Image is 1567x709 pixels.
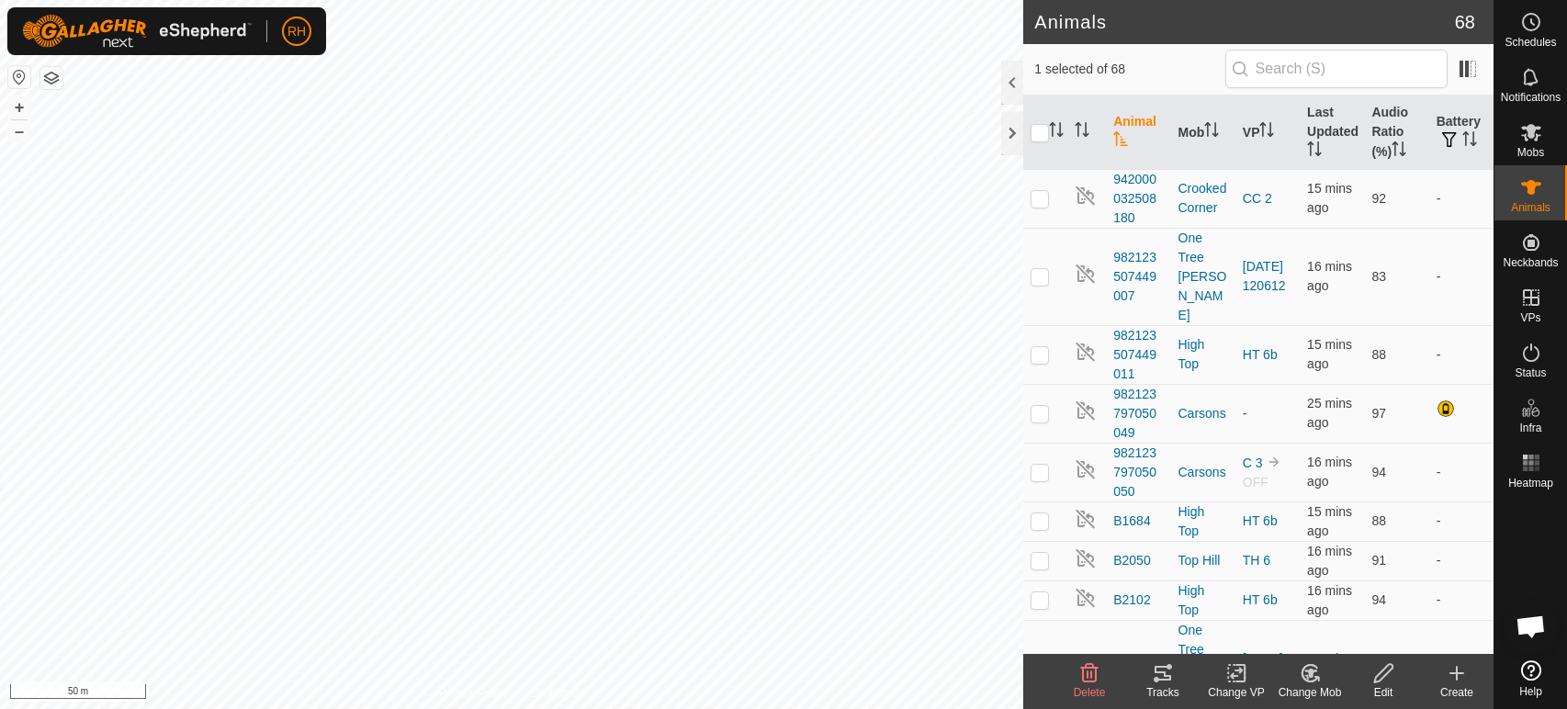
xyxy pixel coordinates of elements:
a: CC 2 [1243,191,1272,206]
img: returning off [1075,458,1097,480]
div: High Top [1178,502,1228,541]
a: Help [1494,653,1567,704]
div: Edit [1347,684,1420,701]
span: 88 [1371,347,1386,362]
span: 1 Sept 2025, 12:52 pm [1307,259,1352,293]
span: OFF [1243,475,1268,490]
span: 982123507449007 [1113,248,1163,306]
span: B2050 [1113,551,1150,570]
img: returning off [1075,185,1097,207]
span: 88 [1371,513,1386,528]
span: VPs [1520,312,1540,323]
a: TH 6 [1243,553,1270,568]
th: VP [1235,96,1300,170]
div: Change VP [1200,684,1273,701]
img: returning off [1075,508,1097,530]
span: Infra [1519,422,1541,433]
th: Animal [1106,96,1170,170]
span: 942000032508180 [1113,170,1163,228]
p-sorticon: Activate to sort [1075,125,1089,140]
a: HT 6b [1243,347,1278,362]
span: 94 [1371,592,1386,607]
button: Map Layers [40,67,62,89]
img: returning off [1075,263,1097,285]
div: Tracks [1126,684,1200,701]
td: - [1429,580,1494,620]
input: Search (S) [1225,50,1448,88]
div: Create [1420,684,1494,701]
img: returning off [1075,341,1097,363]
span: 1 Sept 2025, 12:52 pm [1307,583,1352,617]
span: 91 [1371,553,1386,568]
button: Reset Map [8,66,30,88]
h2: Animals [1034,11,1455,33]
div: One Tree [PERSON_NAME] [1178,229,1228,325]
span: 1 Sept 2025, 12:52 pm [1307,455,1352,489]
span: Neckbands [1503,257,1558,268]
th: Mob [1171,96,1235,170]
span: B2102 [1113,591,1150,610]
button: – [8,120,30,142]
a: [DATE] 120612 [1243,259,1286,293]
span: Schedules [1505,37,1556,48]
td: - [1429,169,1494,228]
div: High Top [1178,335,1228,374]
p-sorticon: Activate to sort [1259,125,1274,140]
span: 83 [1371,269,1386,284]
img: to [1267,455,1281,469]
span: Status [1515,367,1546,378]
span: 1 selected of 68 [1034,60,1224,79]
img: returning off [1075,587,1097,609]
span: 68 [1455,8,1475,36]
span: 94 [1371,465,1386,479]
span: Delete [1074,686,1106,699]
img: Gallagher Logo [22,15,252,48]
span: 982123507449011 [1113,326,1163,384]
span: Notifications [1501,92,1561,103]
span: 1 Sept 2025, 12:52 pm [1307,651,1352,685]
p-sorticon: Activate to sort [1307,144,1322,159]
td: - [1429,228,1494,325]
td: - [1429,501,1494,541]
span: 1 Sept 2025, 12:53 pm [1307,337,1352,371]
app-display-virtual-paddock-transition: - [1243,406,1247,421]
p-sorticon: Activate to sort [1204,125,1219,140]
span: 1 Sept 2025, 12:52 pm [1307,544,1352,578]
div: Carsons [1178,463,1228,482]
span: 1 Sept 2025, 12:42 pm [1307,396,1352,430]
a: Open chat [1504,599,1559,654]
td: - [1429,541,1494,580]
th: Last Updated [1300,96,1364,170]
a: HT 6b [1243,592,1278,607]
span: Help [1519,686,1542,697]
td: - [1429,443,1494,501]
img: returning off [1075,547,1097,569]
p-sorticon: Activate to sort [1462,134,1477,149]
p-sorticon: Activate to sort [1392,144,1406,159]
p-sorticon: Activate to sort [1049,125,1064,140]
span: 97 [1371,406,1386,421]
a: [DATE] 120612 [1243,651,1286,685]
th: Audio Ratio (%) [1364,96,1428,170]
div: High Top [1178,581,1228,620]
div: Top Hill [1178,551,1228,570]
div: Carsons [1178,404,1228,423]
span: 982123797050050 [1113,444,1163,501]
span: RH [287,22,306,41]
a: Privacy Policy [439,685,508,702]
button: + [8,96,30,118]
span: 982123797050049 [1113,385,1163,443]
span: Animals [1511,202,1550,213]
a: HT 6b [1243,513,1278,528]
span: Heatmap [1508,478,1553,489]
div: Crooked Corner [1178,179,1228,218]
span: 1 Sept 2025, 12:53 pm [1307,504,1352,538]
span: Mobs [1517,147,1544,158]
th: Battery [1429,96,1494,170]
a: C 3 [1243,456,1263,470]
span: 1 Sept 2025, 12:53 pm [1307,181,1352,215]
img: returning off [1075,400,1097,422]
span: B1684 [1113,512,1150,531]
p-sorticon: Activate to sort [1113,134,1128,149]
div: Change Mob [1273,684,1347,701]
